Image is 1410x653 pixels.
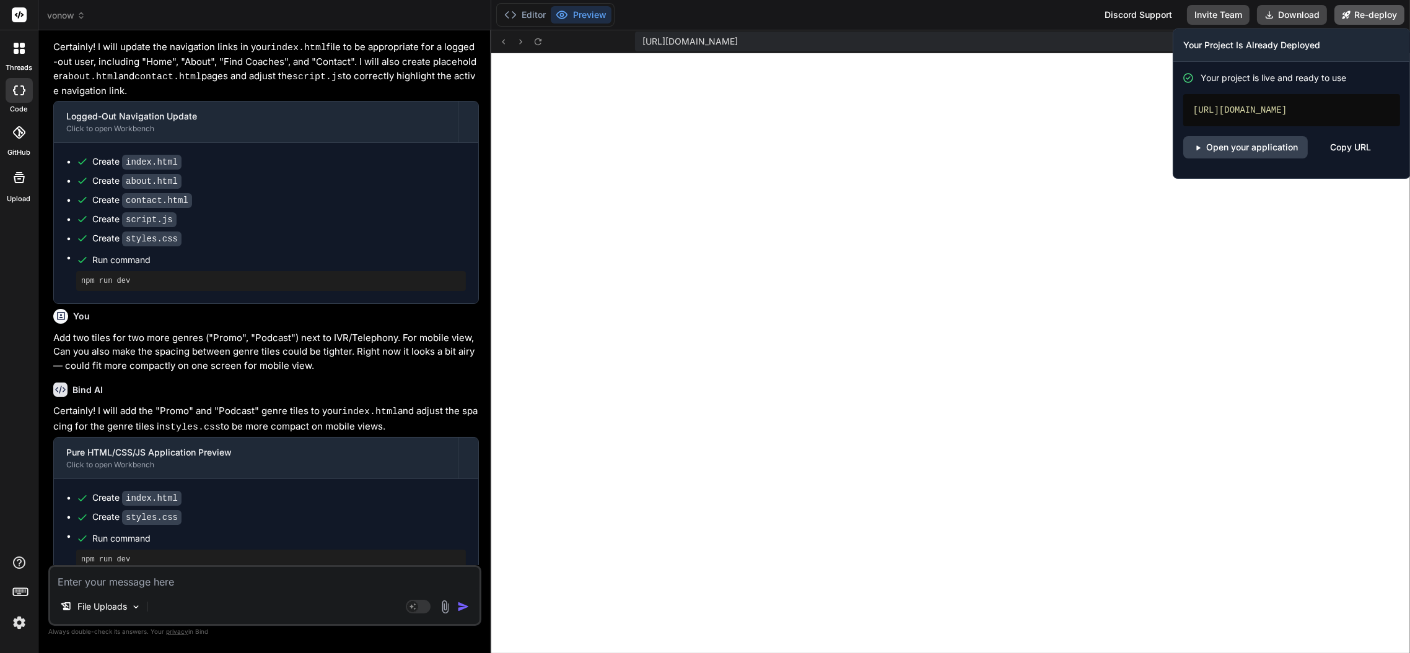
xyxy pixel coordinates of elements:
iframe: Preview [491,53,1410,653]
img: icon [457,600,470,613]
div: Create [92,213,177,226]
p: File Uploads [77,600,127,613]
h6: Bind AI [72,384,103,396]
div: Logged-Out Navigation Update [66,110,445,123]
button: Pure HTML/CSS/JS Application PreviewClick to open Workbench [54,438,458,478]
label: code [11,104,28,115]
span: Run command [92,254,466,266]
p: Always double-check its answers. Your in Bind [48,626,481,638]
button: Preview [551,6,611,24]
code: styles.css [165,422,221,433]
code: index.html [122,155,182,170]
span: privacy [166,628,188,635]
span: vonow [47,9,85,22]
button: Logged-Out Navigation UpdateClick to open Workbench [54,102,458,142]
pre: npm run dev [81,276,461,286]
label: threads [6,63,32,73]
div: Discord Support [1097,5,1180,25]
span: [URL][DOMAIN_NAME] [642,35,738,48]
code: index.html [122,491,182,506]
code: index.html [342,407,398,417]
button: Editor [499,6,551,24]
div: Create [92,155,182,168]
h6: You [73,310,90,322]
div: [URL][DOMAIN_NAME] [1183,94,1400,126]
div: Copy URL [1330,136,1371,158]
p: Certainly! I will update the navigation links in your file to be appropriate for a logged-out use... [53,40,479,98]
code: contact.html [122,193,192,208]
label: GitHub [7,147,30,158]
img: settings [9,612,30,633]
div: Click to open Workbench [66,124,445,134]
code: about.html [122,174,182,189]
pre: npm run dev [81,555,461,564]
code: index.html [271,43,326,53]
img: Pick Models [131,602,141,612]
code: about.html [63,72,118,82]
div: Pure HTML/CSS/JS Application Preview [66,446,445,459]
div: Create [92,232,182,245]
img: attachment [438,600,452,614]
span: Your project is live and ready to use [1201,72,1346,84]
div: Create [92,491,182,504]
button: Invite Team [1187,5,1250,25]
button: Re-deploy [1334,5,1404,25]
div: Click to open Workbench [66,460,445,470]
div: Create [92,175,182,188]
p: Add two tiles for two more genres ("Promo", "Podcast") next to IVR/Telephony. For mobile view, Ca... [53,331,479,373]
h3: Your Project Is Already Deployed [1183,39,1400,51]
span: Run command [92,532,466,545]
button: Download [1257,5,1327,25]
code: script.js [292,72,343,82]
div: Create [92,194,192,207]
code: contact.html [134,72,201,82]
div: Create [92,511,182,524]
code: styles.css [122,231,182,246]
p: Certainly! I will add the "Promo" and "Podcast" genre tiles to your and adjust the spacing for th... [53,404,479,435]
label: Upload [7,194,31,204]
a: Open your application [1183,136,1308,158]
code: styles.css [122,510,182,525]
code: script.js [122,212,177,227]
